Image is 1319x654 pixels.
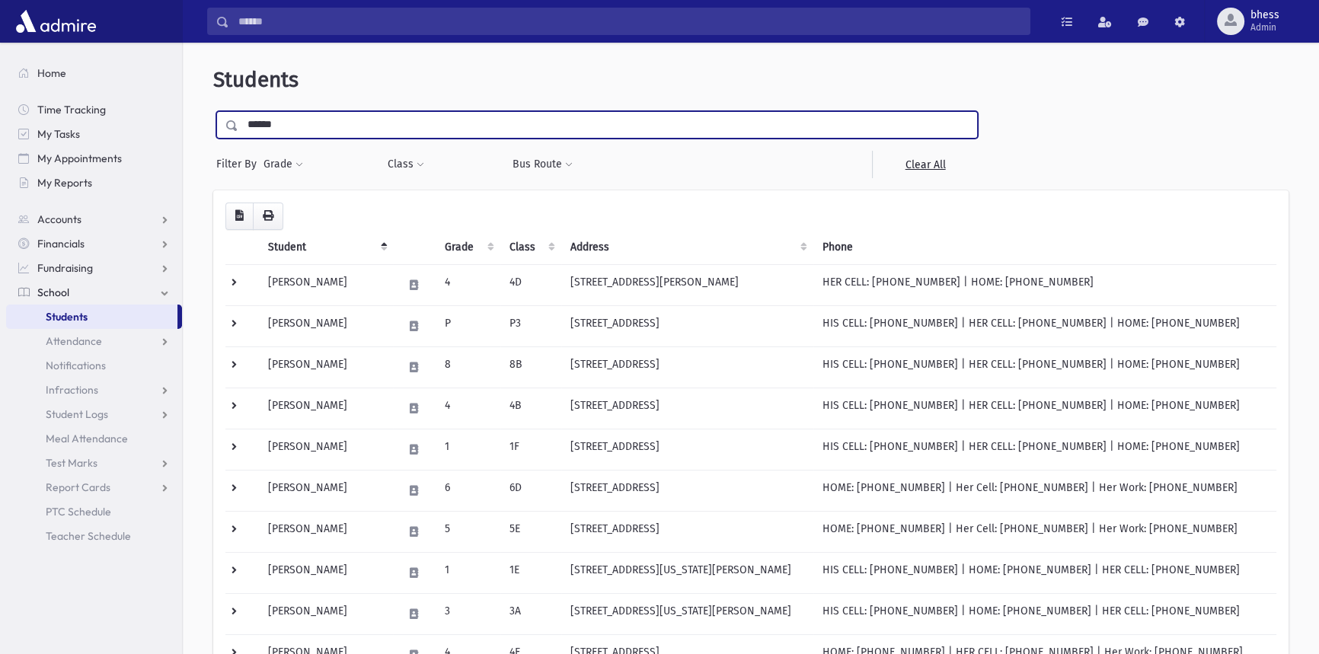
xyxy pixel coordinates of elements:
[253,203,283,230] button: Print
[500,264,561,305] td: 4D
[561,388,813,429] td: [STREET_ADDRESS]
[6,426,182,451] a: Meal Attendance
[259,470,393,511] td: [PERSON_NAME]
[12,6,100,37] img: AdmirePro
[6,524,182,548] a: Teacher Schedule
[259,552,393,593] td: [PERSON_NAME]
[6,499,182,524] a: PTC Schedule
[500,388,561,429] td: 4B
[1250,21,1279,33] span: Admin
[6,475,182,499] a: Report Cards
[46,505,111,518] span: PTC Schedule
[46,359,106,372] span: Notifications
[259,346,393,388] td: [PERSON_NAME]
[46,480,110,494] span: Report Cards
[46,383,98,397] span: Infractions
[46,529,131,543] span: Teacher Schedule
[436,511,500,552] td: 5
[213,67,299,92] span: Students
[561,305,813,346] td: [STREET_ADDRESS]
[436,470,500,511] td: 6
[436,346,500,388] td: 8
[37,66,66,80] span: Home
[6,280,182,305] a: School
[6,378,182,402] a: Infractions
[1250,9,1279,21] span: bhess
[259,305,393,346] td: [PERSON_NAME]
[6,122,182,146] a: My Tasks
[436,429,500,470] td: 1
[436,593,500,634] td: 3
[387,151,425,178] button: Class
[512,151,573,178] button: Bus Route
[6,451,182,475] a: Test Marks
[225,203,254,230] button: CSV
[6,171,182,195] a: My Reports
[37,261,93,275] span: Fundraising
[259,264,393,305] td: [PERSON_NAME]
[436,552,500,593] td: 1
[6,329,182,353] a: Attendance
[561,264,813,305] td: [STREET_ADDRESS][PERSON_NAME]
[872,151,978,178] a: Clear All
[6,305,177,329] a: Students
[436,388,500,429] td: 4
[46,334,102,348] span: Attendance
[6,256,182,280] a: Fundraising
[37,212,81,226] span: Accounts
[813,305,1276,346] td: HIS CELL: [PHONE_NUMBER] | HER CELL: [PHONE_NUMBER] | HOME: [PHONE_NUMBER]
[37,103,106,116] span: Time Tracking
[813,593,1276,634] td: HIS CELL: [PHONE_NUMBER] | HOME: [PHONE_NUMBER] | HER CELL: [PHONE_NUMBER]
[813,264,1276,305] td: HER CELL: [PHONE_NUMBER] | HOME: [PHONE_NUMBER]
[263,151,304,178] button: Grade
[6,402,182,426] a: Student Logs
[216,156,263,172] span: Filter By
[813,470,1276,511] td: HOME: [PHONE_NUMBER] | Her Cell: [PHONE_NUMBER] | Her Work: [PHONE_NUMBER]
[813,346,1276,388] td: HIS CELL: [PHONE_NUMBER] | HER CELL: [PHONE_NUMBER] | HOME: [PHONE_NUMBER]
[6,146,182,171] a: My Appointments
[259,429,393,470] td: [PERSON_NAME]
[37,237,85,250] span: Financials
[813,388,1276,429] td: HIS CELL: [PHONE_NUMBER] | HER CELL: [PHONE_NUMBER] | HOME: [PHONE_NUMBER]
[259,230,393,265] th: Student: activate to sort column descending
[6,231,182,256] a: Financials
[229,8,1030,35] input: Search
[37,152,122,165] span: My Appointments
[500,230,561,265] th: Class: activate to sort column ascending
[813,230,1276,265] th: Phone
[500,511,561,552] td: 5E
[561,230,813,265] th: Address: activate to sort column ascending
[259,511,393,552] td: [PERSON_NAME]
[6,353,182,378] a: Notifications
[561,552,813,593] td: [STREET_ADDRESS][US_STATE][PERSON_NAME]
[500,593,561,634] td: 3A
[46,407,108,421] span: Student Logs
[436,230,500,265] th: Grade: activate to sort column ascending
[813,429,1276,470] td: HIS CELL: [PHONE_NUMBER] | HER CELL: [PHONE_NUMBER] | HOME: [PHONE_NUMBER]
[561,470,813,511] td: [STREET_ADDRESS]
[46,310,88,324] span: Students
[6,207,182,231] a: Accounts
[500,346,561,388] td: 8B
[37,127,80,141] span: My Tasks
[6,97,182,122] a: Time Tracking
[37,286,69,299] span: School
[561,511,813,552] td: [STREET_ADDRESS]
[500,305,561,346] td: P3
[436,305,500,346] td: P
[259,388,393,429] td: [PERSON_NAME]
[500,429,561,470] td: 1F
[500,552,561,593] td: 1E
[436,264,500,305] td: 4
[500,470,561,511] td: 6D
[259,593,393,634] td: [PERSON_NAME]
[6,61,182,85] a: Home
[561,429,813,470] td: [STREET_ADDRESS]
[561,593,813,634] td: [STREET_ADDRESS][US_STATE][PERSON_NAME]
[46,456,97,470] span: Test Marks
[813,552,1276,593] td: HIS CELL: [PHONE_NUMBER] | HOME: [PHONE_NUMBER] | HER CELL: [PHONE_NUMBER]
[561,346,813,388] td: [STREET_ADDRESS]
[813,511,1276,552] td: HOME: [PHONE_NUMBER] | Her Cell: [PHONE_NUMBER] | Her Work: [PHONE_NUMBER]
[37,176,92,190] span: My Reports
[46,432,128,445] span: Meal Attendance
